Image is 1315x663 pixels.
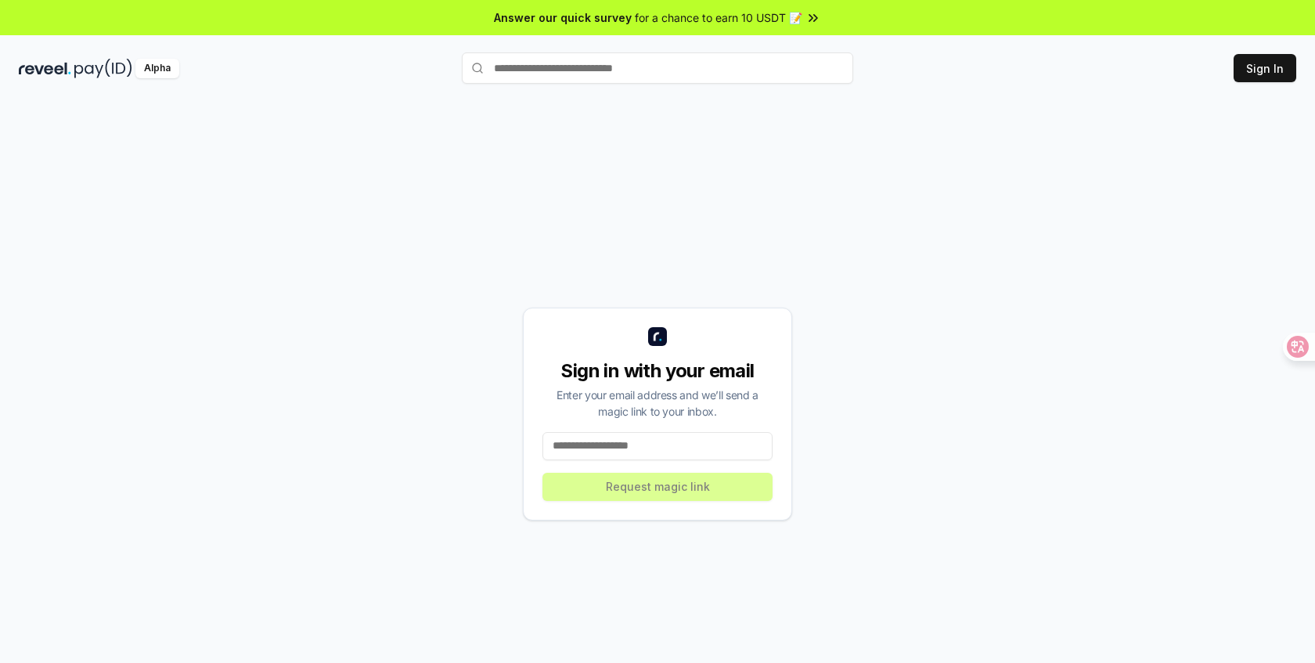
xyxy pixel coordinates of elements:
button: Sign In [1234,54,1296,82]
img: pay_id [74,59,132,78]
div: Alpha [135,59,179,78]
img: logo_small [648,327,667,346]
span: Answer our quick survey [494,9,632,26]
div: Sign in with your email [542,359,773,384]
div: Enter your email address and we’ll send a magic link to your inbox. [542,387,773,420]
span: for a chance to earn 10 USDT 📝 [635,9,802,26]
img: reveel_dark [19,59,71,78]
